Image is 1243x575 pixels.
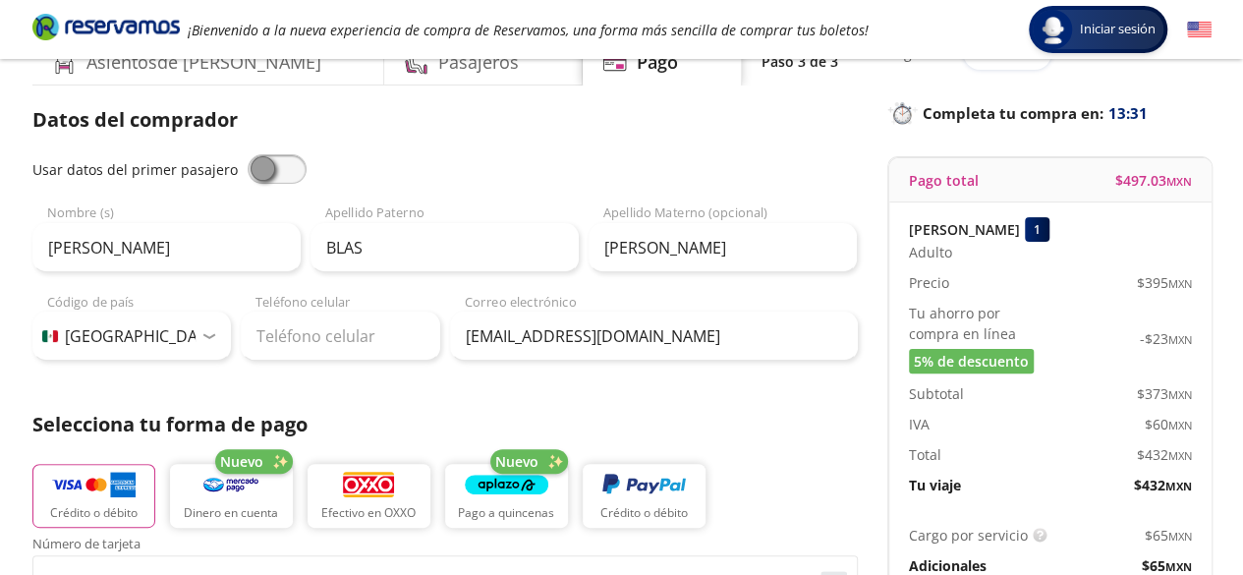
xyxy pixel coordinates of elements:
span: $ 65 [1145,525,1192,546]
p: Crédito o débito [50,504,138,522]
span: 13:31 [1108,102,1148,125]
p: Cargo por servicio [909,525,1028,546]
small: MXN [1168,387,1192,402]
button: English [1187,18,1212,42]
input: Teléfono celular [241,312,440,361]
span: Iniciar sesión [1072,20,1163,39]
p: Crédito o débito [600,504,688,522]
p: Total [909,444,941,465]
p: Pago a quincenas [458,504,554,522]
span: Nuevo [495,451,538,472]
p: Tu viaje [909,475,961,495]
input: Apellido Paterno [311,223,579,272]
p: Tu ahorro por compra en línea [909,303,1050,344]
small: MXN [1168,448,1192,463]
small: MXN [1165,559,1192,574]
div: 1 [1025,217,1049,242]
span: Número de tarjeta [32,538,858,555]
input: Nombre (s) [32,223,301,272]
small: MXN [1168,276,1192,291]
h4: Pago [637,49,678,76]
span: 5% de descuento [914,351,1029,372]
span: -$ 23 [1140,328,1192,349]
a: Brand Logo [32,12,180,47]
button: Crédito o débito [583,464,706,528]
em: ¡Bienvenido a la nueva experiencia de compra de Reservamos, una forma más sencilla de comprar tus... [188,21,869,39]
input: Apellido Materno (opcional) [589,223,857,272]
p: Efectivo en OXXO [321,504,416,522]
h4: Asientos de [PERSON_NAME] [86,49,321,76]
span: $ 432 [1137,444,1192,465]
p: Pago total [909,170,979,191]
p: Precio [909,272,949,293]
span: $ 373 [1137,383,1192,404]
img: MX [42,330,58,342]
p: Paso 3 de 3 [762,51,838,72]
small: MXN [1166,174,1192,189]
button: Crédito o débito [32,464,155,528]
button: Dinero en cuenta [170,464,293,528]
span: Nuevo [220,451,263,472]
p: Datos del comprador [32,105,858,135]
small: MXN [1168,332,1192,347]
small: MXN [1165,479,1192,493]
span: $ 497.03 [1115,170,1192,191]
span: $ 432 [1134,475,1192,495]
p: Completa tu compra en : [887,99,1212,127]
i: Brand Logo [32,12,180,41]
p: Dinero en cuenta [184,504,278,522]
p: Selecciona tu forma de pago [32,410,858,439]
p: Subtotal [909,383,964,404]
h4: Pasajeros [438,49,519,76]
p: [PERSON_NAME] [909,219,1020,240]
span: $ 395 [1137,272,1192,293]
p: IVA [909,414,930,434]
small: MXN [1168,529,1192,544]
span: Usar datos del primer pasajero [32,160,238,179]
input: Correo electrónico [450,312,858,361]
span: Adulto [909,242,952,262]
small: MXN [1168,418,1192,432]
span: $ 60 [1145,414,1192,434]
button: Efectivo en OXXO [308,464,430,528]
button: Pago a quincenas [445,464,568,528]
